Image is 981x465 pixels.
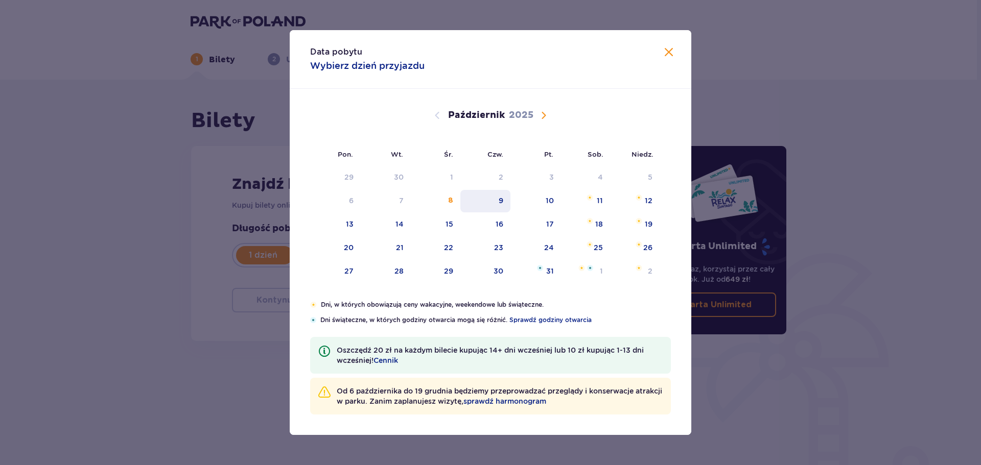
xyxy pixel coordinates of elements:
div: 19 [645,219,652,229]
td: Data niedostępna. czwartek, 2 października 2025 [460,166,511,189]
a: Sprawdź godziny otwarcia [509,315,592,325]
td: sobota, 11 października 2025 [561,190,611,212]
p: Oszczędź 20 zł na każdym bilecie kupując 14+ dni wcześniej lub 10 zł kupując 1-13 dni wcześniej! [337,345,663,365]
td: sobota, 25 października 2025 [561,237,611,259]
div: 26 [643,242,652,253]
small: Czw. [487,150,503,158]
td: Data niedostępna. wtorek, 7 października 2025 [361,190,411,212]
div: 29 [344,172,354,182]
td: Data niedostępna. poniedziałek, 6 października 2025 [310,190,361,212]
div: 13 [346,219,354,229]
div: 31 [546,266,554,276]
td: czwartek, 16 października 2025 [460,213,511,236]
div: 28 [394,266,404,276]
div: 27 [344,266,354,276]
td: środa, 15 października 2025 [411,213,460,236]
td: czwartek, 23 października 2025 [460,237,511,259]
div: 24 [544,242,554,253]
p: Październik [448,109,505,121]
img: Pomarańczowa gwiazdka [587,218,593,224]
div: 6 [349,195,354,206]
td: środa, 29 października 2025 [411,260,460,283]
td: poniedziałek, 20 października 2025 [310,237,361,259]
div: 29 [444,266,453,276]
td: Data niedostępna. wtorek, 30 września 2025 [361,166,411,189]
div: 21 [396,242,404,253]
button: Następny miesiąc [538,109,550,121]
img: Pomarańczowa gwiazdka [578,265,585,271]
img: Niebieska gwiazdka [310,317,316,323]
p: Od 6 października do 19 grudnia będziemy przeprowadzać przeglądy i konserwacje atrakcji w parku. ... [337,386,663,406]
div: 2 [648,266,652,276]
div: 11 [597,195,603,206]
div: 2 [499,172,503,182]
div: 7 [399,195,404,206]
img: Niebieska gwiazdka [587,265,593,271]
div: 30 [394,172,404,182]
img: Pomarańczowa gwiazdka [310,302,317,308]
td: Data niedostępna. sobota, 4 października 2025 [561,166,611,189]
p: Wybierz dzień przyjazdu [310,60,425,72]
img: Pomarańczowa gwiazdka [636,265,642,271]
td: Data niedostępna. piątek, 3 października 2025 [510,166,561,189]
td: poniedziałek, 27 października 2025 [310,260,361,283]
td: niedziela, 19 października 2025 [610,213,660,236]
a: Cennik [373,355,398,365]
div: 22 [444,242,453,253]
p: Data pobytu [310,46,362,58]
button: Poprzedni miesiąc [431,109,443,121]
div: 5 [648,172,652,182]
td: środa, 22 października 2025 [411,237,460,259]
p: Dni świąteczne, w których godziny otwarcia mogą się różnić. [320,315,671,325]
img: Niebieska gwiazdka [537,265,543,271]
small: Śr. [444,150,453,158]
td: niedziela, 26 października 2025 [610,237,660,259]
td: piątek, 24 października 2025 [510,237,561,259]
td: piątek, 17 października 2025 [510,213,561,236]
td: środa, 8 października 2025 [411,190,460,212]
td: niedziela, 12 października 2025 [610,190,660,212]
div: 8 [448,195,453,206]
td: niedziela, 2 listopada 2025 [610,260,660,283]
img: Pomarańczowa gwiazdka [636,194,642,201]
button: Zamknij [663,46,675,59]
div: 9 [499,195,503,206]
a: sprawdź harmonogram [463,396,546,406]
small: Niedz. [632,150,653,158]
p: 2025 [509,109,533,121]
div: 4 [598,172,603,182]
div: 3 [549,172,554,182]
td: piątek, 10 października 2025 [510,190,561,212]
div: 10 [546,195,554,206]
td: Data niedostępna. poniedziałek, 29 września 2025 [310,166,361,189]
div: 1 [450,172,453,182]
td: wtorek, 14 października 2025 [361,213,411,236]
td: Data niedostępna. środa, 1 października 2025 [411,166,460,189]
div: 18 [595,219,603,229]
td: czwartek, 9 października 2025 [460,190,511,212]
div: 30 [494,266,503,276]
td: wtorek, 21 października 2025 [361,237,411,259]
div: 23 [494,242,503,253]
td: sobota, 1 listopada 2025 [561,260,611,283]
div: 16 [496,219,503,229]
div: 25 [594,242,603,253]
td: sobota, 18 października 2025 [561,213,611,236]
div: 14 [395,219,404,229]
small: Pt. [544,150,553,158]
td: czwartek, 30 października 2025 [460,260,511,283]
small: Sob. [588,150,603,158]
td: piątek, 31 października 2025 [510,260,561,283]
td: poniedziałek, 13 października 2025 [310,213,361,236]
div: 20 [344,242,354,253]
p: Dni, w których obowiązują ceny wakacyjne, weekendowe lub świąteczne. [321,300,671,309]
td: wtorek, 28 października 2025 [361,260,411,283]
div: 12 [645,195,652,206]
td: Data niedostępna. niedziela, 5 października 2025 [610,166,660,189]
img: Pomarańczowa gwiazdka [587,194,593,201]
img: Pomarańczowa gwiazdka [636,218,642,224]
small: Wt. [391,150,403,158]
